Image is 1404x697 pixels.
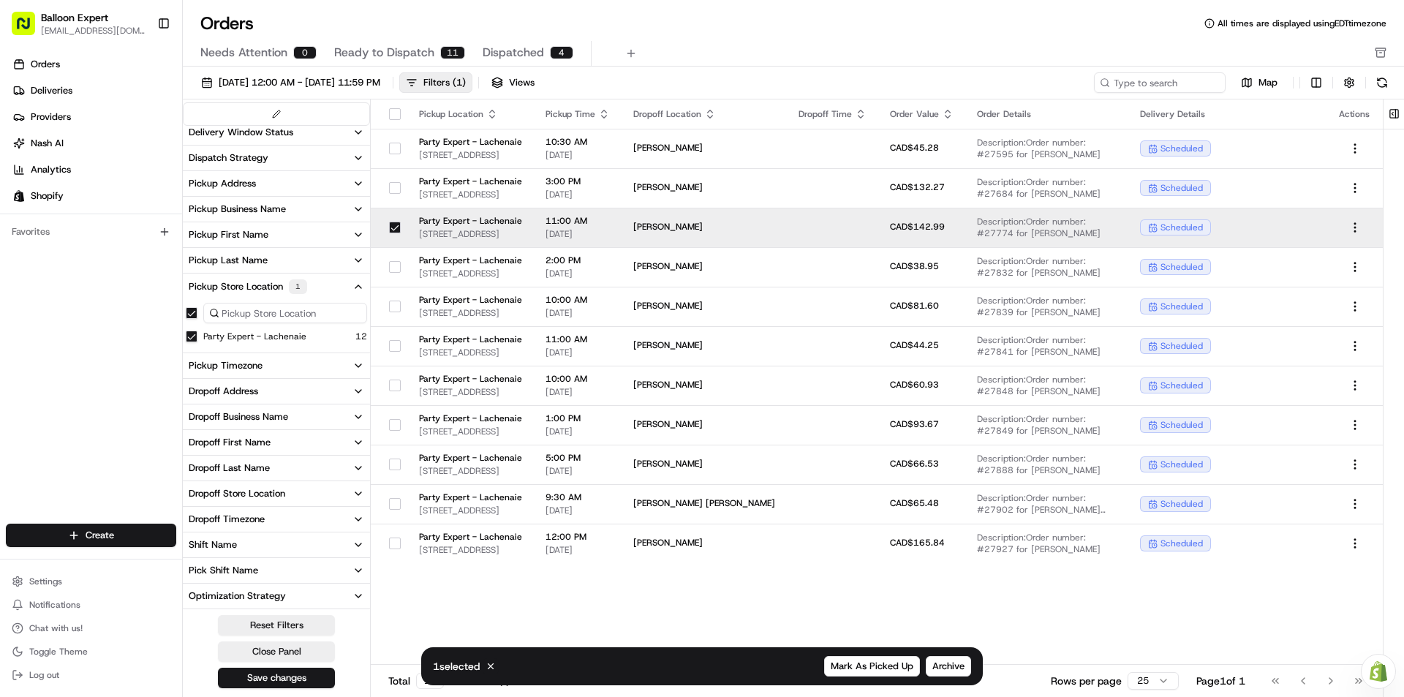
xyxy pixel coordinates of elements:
[6,53,182,76] a: Orders
[932,660,965,673] span: Archive
[1160,182,1203,194] span: scheduled
[485,72,541,93] button: Views
[633,108,775,120] div: Dropoff Location
[203,331,306,342] label: Party Expert - Lachenaie
[546,334,610,345] span: 11:00 AM
[977,532,1117,555] span: Description: Order number: #27927 for [PERSON_NAME]
[146,248,177,259] span: Pylon
[189,203,286,216] div: Pickup Business Name
[9,206,118,233] a: 📗Knowledge Base
[293,46,317,59] div: 0
[633,181,775,193] span: [PERSON_NAME]
[546,255,610,266] span: 2:00 PM
[546,347,610,358] span: [DATE]
[633,497,775,509] span: [PERSON_NAME] [PERSON_NAME]
[6,524,176,547] button: Create
[183,481,370,506] button: Dropoff Store Location
[419,136,522,148] span: Party Expert - Lachenaie
[189,487,285,500] div: Dropoff Store Location
[1160,538,1203,549] span: scheduled
[419,386,522,398] span: [STREET_ADDRESS]
[1094,72,1226,93] input: Type to search
[977,334,1117,358] span: Description: Order number: #27841 for [PERSON_NAME]
[50,154,185,166] div: We're available if you need us!
[419,544,522,556] span: [STREET_ADDRESS]
[1160,301,1203,312] span: scheduled
[189,151,268,165] div: Dispatch Strategy
[546,215,610,227] span: 11:00 AM
[546,412,610,424] span: 1:00 PM
[546,531,610,543] span: 12:00 PM
[633,142,775,154] span: [PERSON_NAME]
[546,505,610,516] span: [DATE]
[890,260,939,272] span: CAD$38.95
[6,158,182,181] a: Analytics
[6,132,182,155] a: Nash AI
[189,513,265,526] div: Dropoff Timezone
[890,537,945,549] span: CAD$165.84
[183,248,370,273] button: Pickup Last Name
[189,589,286,603] div: Optimization Strategy
[29,599,80,611] span: Notifications
[200,12,254,35] h1: Orders
[419,268,522,279] span: [STREET_ADDRESS]
[1258,76,1277,89] span: Map
[29,669,59,681] span: Log out
[1218,18,1386,29] span: All times are displayed using EDT timezone
[1160,498,1203,510] span: scheduled
[31,84,72,97] span: Deliveries
[183,274,370,300] button: Pickup Store Location1
[31,110,71,124] span: Providers
[546,136,610,148] span: 10:30 AM
[118,206,241,233] a: 💻API Documentation
[355,331,367,342] span: 12
[399,72,472,93] button: Filters(1)
[419,491,522,503] span: Party Expert - Lachenaie
[6,641,176,662] button: Toggle Theme
[388,673,444,689] div: Total
[1160,143,1203,154] span: scheduled
[6,595,176,615] button: Notifications
[546,294,610,306] span: 10:00 AM
[183,404,370,429] button: Dropoff Business Name
[29,622,83,634] span: Chat with us!
[546,426,610,437] span: [DATE]
[200,44,287,61] span: Needs Attention
[1160,419,1203,431] span: scheduled
[546,544,610,556] span: [DATE]
[189,126,293,139] div: Delivery Window Status
[483,44,544,61] span: Dispatched
[183,507,370,532] button: Dropoff Timezone
[546,307,610,319] span: [DATE]
[41,25,146,37] span: [EMAIL_ADDRESS][DOMAIN_NAME]
[546,189,610,200] span: [DATE]
[546,176,610,187] span: 3:00 PM
[38,94,241,110] input: Clear
[633,458,775,470] span: [PERSON_NAME]
[183,558,370,583] button: Pick Shift Name
[419,426,522,437] span: [STREET_ADDRESS]
[183,222,370,247] button: Pickup First Name
[189,461,270,475] div: Dropoff Last Name
[926,656,971,677] button: Archive
[419,149,522,161] span: [STREET_ADDRESS]
[183,532,370,557] button: Shift Name
[546,108,610,120] div: Pickup Time
[189,279,307,294] div: Pickup Store Location
[890,379,939,391] span: CAD$60.93
[453,76,466,89] span: ( 1 )
[633,418,775,430] span: [PERSON_NAME]
[546,373,610,385] span: 10:00 AM
[890,142,939,154] span: CAD$45.28
[218,615,335,636] button: Reset Filters
[29,212,112,227] span: Knowledge Base
[189,228,268,241] div: Pickup First Name
[183,120,370,145] button: Delivery Window Status
[890,221,945,233] span: CAD$142.99
[15,15,44,44] img: Nash
[419,255,522,266] span: Party Expert - Lachenaie
[183,171,370,196] button: Pickup Address
[977,216,1117,239] span: Description: Order number: #27774 for [PERSON_NAME]
[15,140,41,166] img: 1736555255976-a54dd68f-1ca7-489b-9aae-adbdc363a1c4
